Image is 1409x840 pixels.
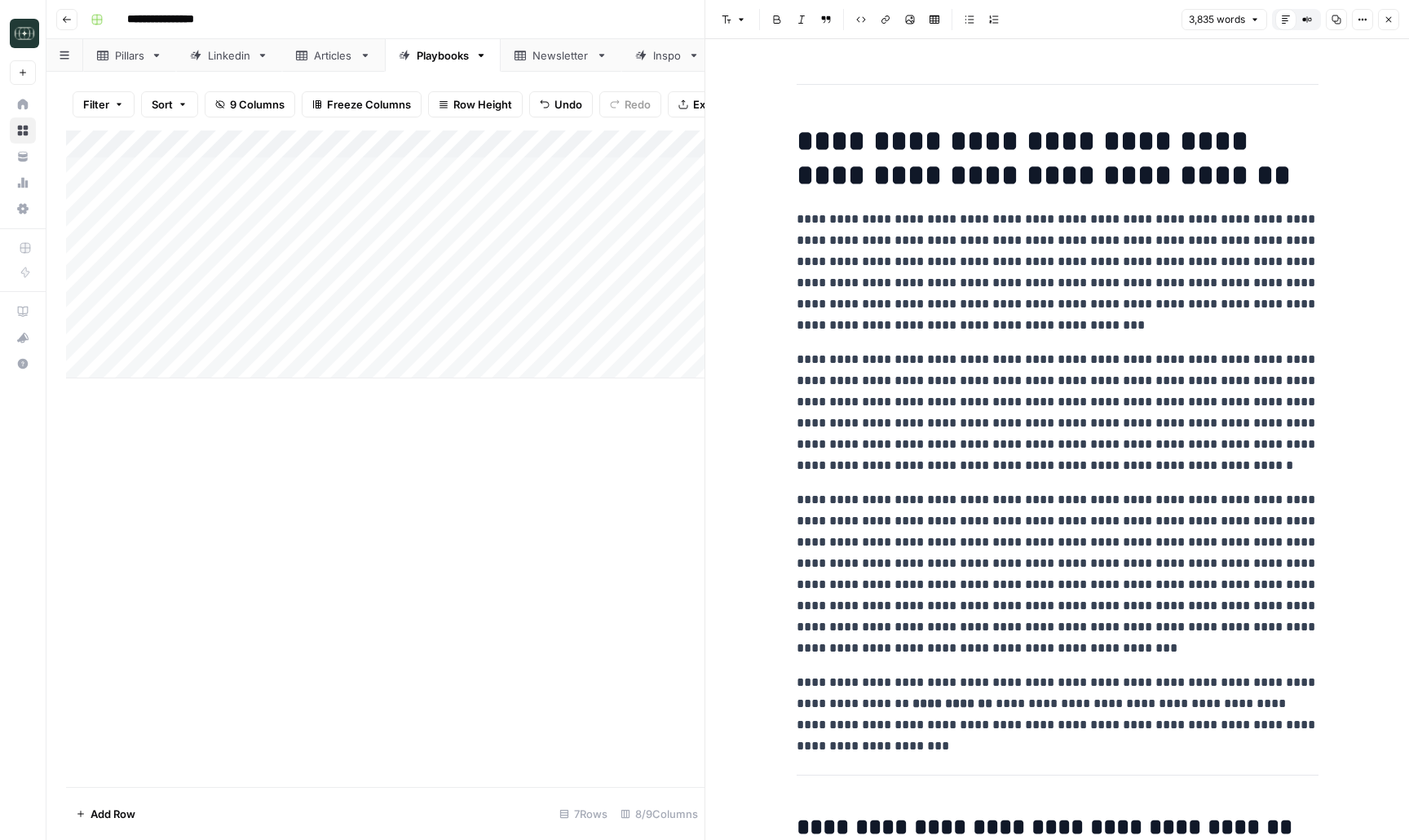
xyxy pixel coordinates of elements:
[205,91,295,117] button: 9 Columns
[10,19,39,48] img: Catalyst Logo
[554,96,582,113] span: Undo
[625,96,651,113] span: Redo
[532,47,590,64] div: Newsletter
[10,325,36,351] button: What's new?
[501,39,621,72] a: Newsletter
[621,39,713,72] a: Inspo
[10,298,36,325] a: AirOps Academy
[614,801,704,827] div: 8/9 Columns
[599,91,661,117] button: Redo
[91,806,135,822] span: Add Row
[302,91,422,117] button: Freeze Columns
[10,91,36,117] a: Home
[10,170,36,196] a: Usage
[668,91,762,117] button: Export CSV
[10,13,36,54] button: Workspace: Catalyst
[385,39,501,72] a: Playbooks
[141,91,198,117] button: Sort
[152,96,173,113] span: Sort
[529,91,593,117] button: Undo
[453,96,512,113] span: Row Height
[314,47,353,64] div: Articles
[176,39,282,72] a: Linkedin
[1182,9,1267,30] button: 3,835 words
[417,47,469,64] div: Playbooks
[553,801,614,827] div: 7 Rows
[10,144,36,170] a: Your Data
[83,96,109,113] span: Filter
[428,91,523,117] button: Row Height
[10,117,36,144] a: Browse
[653,47,682,64] div: Inspo
[73,91,135,117] button: Filter
[115,47,144,64] div: Pillars
[693,96,751,113] span: Export CSV
[10,351,36,377] button: Help + Support
[282,39,385,72] a: Articles
[11,325,35,350] div: What's new?
[83,39,176,72] a: Pillars
[230,96,285,113] span: 9 Columns
[327,96,411,113] span: Freeze Columns
[208,47,250,64] div: Linkedin
[66,801,145,827] button: Add Row
[1189,12,1245,27] span: 3,835 words
[10,196,36,222] a: Settings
